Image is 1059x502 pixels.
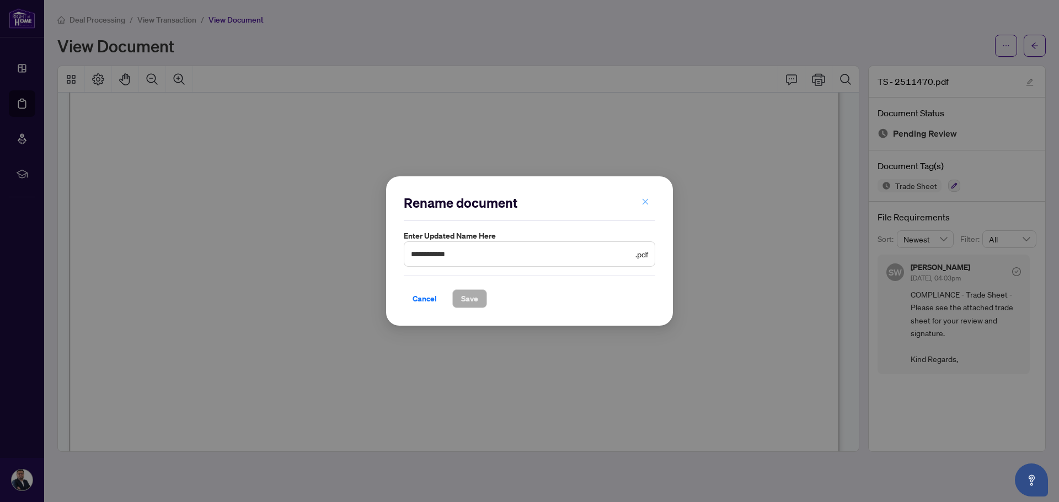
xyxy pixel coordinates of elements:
span: .pdf [635,248,648,260]
button: Open asap [1015,463,1048,496]
label: Enter updated name here [404,230,655,242]
h2: Rename document [404,194,655,212]
button: Cancel [404,289,446,308]
span: close [641,198,649,206]
span: Cancel [413,290,437,307]
button: Save [452,289,487,308]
